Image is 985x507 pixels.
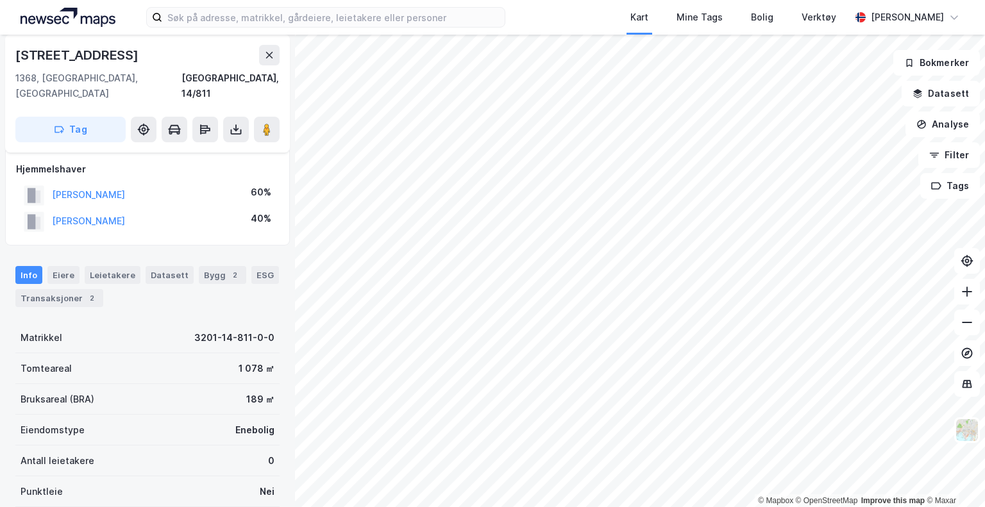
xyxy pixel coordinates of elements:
div: Antall leietakere [21,453,94,469]
img: Z [955,418,979,442]
div: 60% [251,185,271,200]
button: Tag [15,117,126,142]
div: 1 078 ㎡ [239,361,274,376]
button: Bokmerker [893,50,980,76]
div: Enebolig [235,422,274,438]
div: Transaksjoner [15,289,103,307]
div: [GEOGRAPHIC_DATA], 14/811 [181,71,280,101]
div: Mine Tags [677,10,723,25]
div: Bygg [199,266,246,284]
div: Datasett [146,266,194,284]
button: Tags [920,173,980,199]
div: Info [15,266,42,284]
div: Eiere [47,266,80,284]
div: [PERSON_NAME] [871,10,944,25]
button: Datasett [902,81,980,106]
iframe: Chat Widget [921,445,985,507]
div: ESG [251,266,279,284]
div: 1368, [GEOGRAPHIC_DATA], [GEOGRAPHIC_DATA] [15,71,181,101]
div: 2 [85,292,98,304]
div: Bolig [751,10,773,25]
div: 2 [228,269,241,281]
div: Punktleie [21,484,63,499]
img: logo.a4113a55bc3d86da70a041830d287a7e.svg [21,8,115,27]
div: Eiendomstype [21,422,85,438]
button: Filter [918,142,980,168]
div: Nei [260,484,274,499]
div: Tomteareal [21,361,72,376]
div: Hjemmelshaver [16,162,279,177]
a: Improve this map [861,496,925,505]
a: OpenStreetMap [796,496,858,505]
div: 40% [251,211,271,226]
div: Verktøy [802,10,836,25]
div: 189 ㎡ [246,392,274,407]
div: Kart [630,10,648,25]
div: Bruksareal (BRA) [21,392,94,407]
div: [STREET_ADDRESS] [15,45,141,65]
input: Søk på adresse, matrikkel, gårdeiere, leietakere eller personer [162,8,505,27]
button: Analyse [905,112,980,137]
div: Matrikkel [21,330,62,345]
div: 3201-14-811-0-0 [194,330,274,345]
div: 0 [268,453,274,469]
a: Mapbox [758,496,793,505]
div: Leietakere [85,266,140,284]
